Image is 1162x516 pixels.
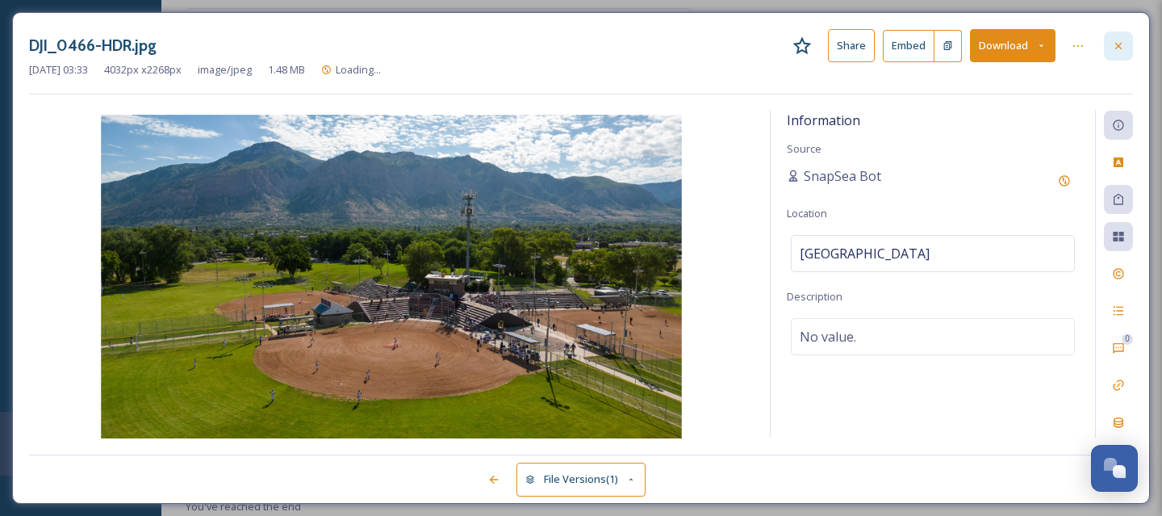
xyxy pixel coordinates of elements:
[198,62,252,78] span: image/jpeg
[29,115,754,442] img: DJI_0466-HDR.jpg
[800,327,856,346] span: No value.
[787,289,842,304] span: Description
[1091,445,1138,492] button: Open Chat
[787,206,827,220] span: Location
[828,29,875,62] button: Share
[104,62,182,78] span: 4032 px x 2268 px
[787,111,860,129] span: Information
[29,34,157,57] h3: DJI_0466-HDR.jpg
[800,244,930,263] span: [GEOGRAPHIC_DATA]
[883,30,934,62] button: Embed
[336,62,381,77] span: Loading...
[268,62,305,78] span: 1.48 MB
[29,62,88,78] span: [DATE] 03:33
[970,29,1055,62] button: Download
[804,166,881,186] span: SnapSea Bot
[787,141,821,156] span: Source
[516,463,646,496] button: File Versions(1)
[1122,334,1133,345] div: 0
